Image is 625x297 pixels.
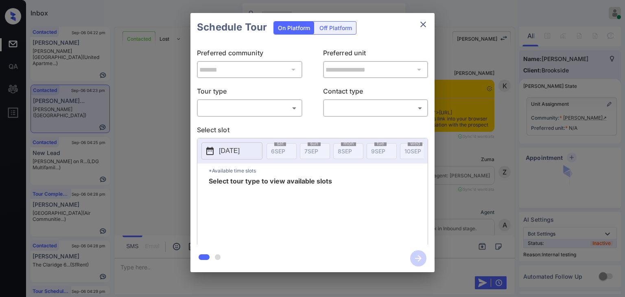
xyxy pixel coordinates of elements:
p: [DATE] [219,146,240,156]
span: Select tour type to view available slots [209,178,332,243]
p: Preferred community [197,48,302,61]
button: [DATE] [201,142,262,159]
p: Select slot [197,125,428,138]
div: Off Platform [315,22,356,34]
h2: Schedule Tour [190,13,273,41]
div: On Platform [274,22,314,34]
button: close [415,16,431,33]
p: *Available time slots [209,164,428,178]
p: Preferred unit [323,48,428,61]
p: Tour type [197,86,302,99]
p: Contact type [323,86,428,99]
